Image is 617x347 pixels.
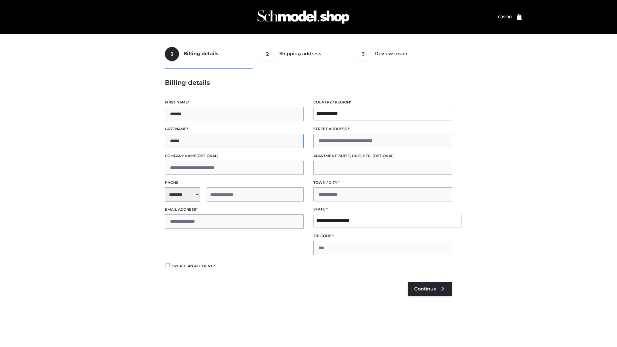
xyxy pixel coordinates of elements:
label: State [313,206,452,212]
label: ZIP Code [313,233,452,239]
bdi: 89.00 [498,14,512,19]
img: Schmodel Admin 964 [255,4,352,30]
label: Company name [165,153,304,159]
label: Country / Region [313,99,452,105]
label: First name [165,99,304,105]
label: Email address [165,207,304,213]
a: £89.00 [498,14,512,19]
a: Continue [408,282,452,296]
label: Phone [165,180,304,186]
input: Create an account? [165,263,171,267]
span: (optional) [196,154,219,158]
span: Create an account? [172,264,215,268]
span: £ [498,14,500,19]
span: Continue [414,286,436,292]
label: Street address [313,126,452,132]
label: Last name [165,126,304,132]
span: (optional) [372,154,395,158]
label: Apartment, suite, unit, etc. [313,153,452,159]
h3: Billing details [165,79,452,86]
label: Town / City [313,180,452,186]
